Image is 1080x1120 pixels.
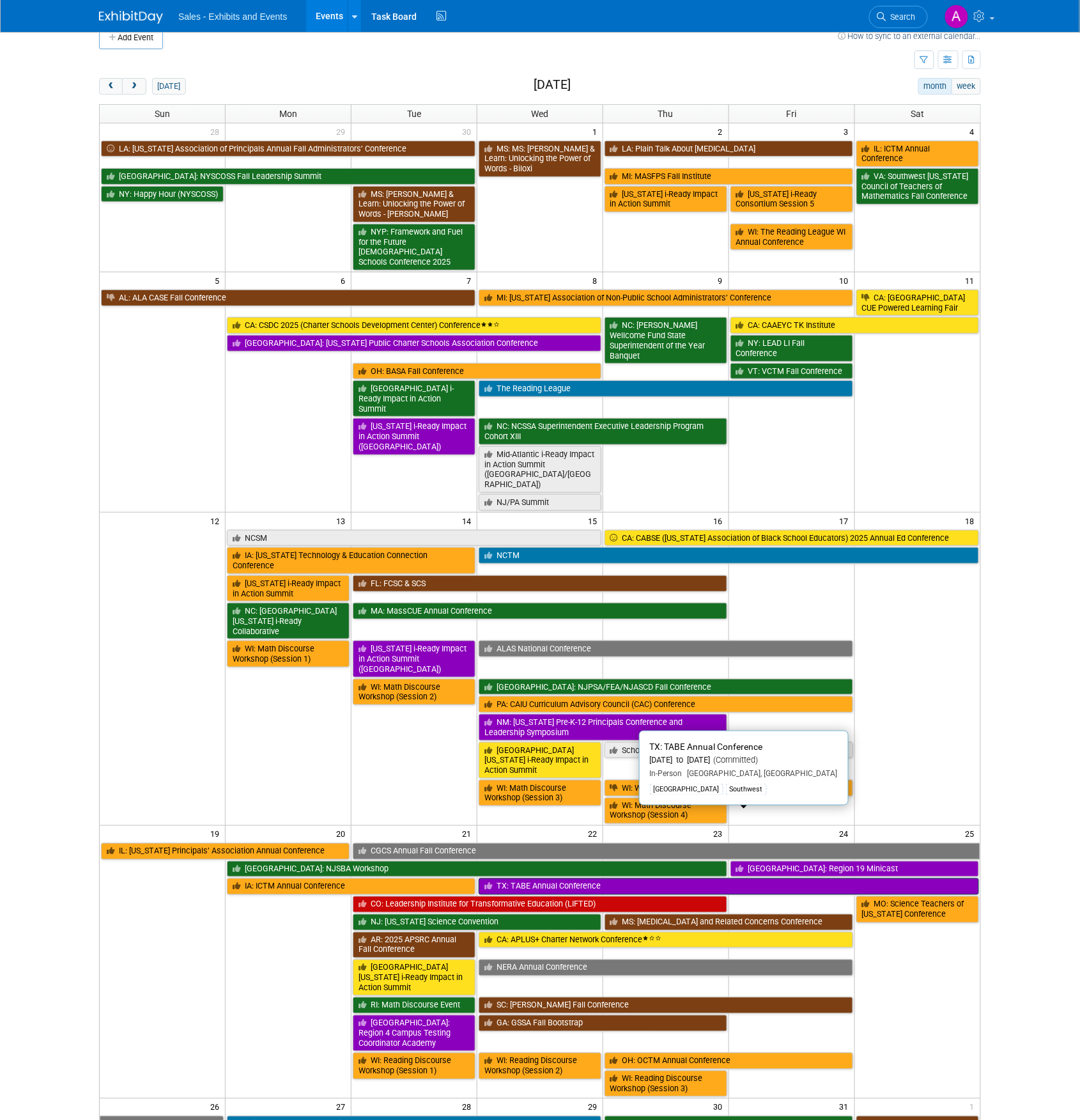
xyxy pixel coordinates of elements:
[969,123,980,139] span: 4
[730,317,979,334] a: CA: CAAEYC TK Institute
[353,932,475,958] a: AR: 2025 APSRC Annual Fall Conference
[353,1015,475,1052] a: [GEOGRAPHIC_DATA]: Region 4 Campus Testing Coordinator Academy
[605,1071,727,1097] a: WI: Reading Discourse Workshop (Session 3)
[605,186,727,212] a: [US_STATE] i-Ready Impact in Action Summit
[335,513,351,529] span: 13
[869,6,928,28] a: Search
[730,186,853,212] a: [US_STATE] i-Ready Consortium Session 5
[227,861,727,878] a: [GEOGRAPHIC_DATA]: NJSBA Workshop
[353,914,601,931] a: NJ: [US_STATE] Science Convention
[279,109,297,119] span: Mon
[209,826,225,842] span: 19
[227,530,601,547] a: NCSM
[479,742,601,779] a: [GEOGRAPHIC_DATA][US_STATE] i-Ready Impact in Action Summit
[531,109,548,119] span: Wed
[838,826,854,842] span: 24
[461,826,477,842] span: 21
[886,12,916,22] span: Search
[964,272,980,288] span: 11
[461,513,477,529] span: 14
[353,679,475,705] a: WI: Math Discourse Workshop (Session 2)
[952,78,981,95] button: week
[353,603,727,619] a: MA: MassCUE Annual Conference
[918,78,952,95] button: month
[964,826,980,842] span: 25
[353,380,475,417] a: [GEOGRAPHIC_DATA] i-Ready Impact in Action Summit
[479,997,853,1014] a: SC: [PERSON_NAME] Fall Conference
[353,997,475,1014] a: RI: Math Discourse Event
[911,109,924,119] span: Sat
[479,960,853,976] a: NERA Annual Conference
[856,168,979,205] a: VA: Southwest [US_STATE] Council of Teachers of Mathematics Fall Conference
[479,418,727,444] a: NC: NCSSA Superintendent Executive Leadership Program Cohort XIII
[591,123,603,139] span: 1
[353,1053,475,1079] a: WI: Reading Discourse Workshop (Session 1)
[591,272,603,288] span: 8
[99,26,163,49] button: Add Event
[605,141,853,157] a: LA: Plain Talk About [MEDICAL_DATA]
[479,1053,601,1079] a: WI: Reading Discourse Workshop (Session 2)
[713,1099,729,1115] span: 30
[101,141,475,157] a: LA: [US_STATE] Association of Principals Annual Fall Administrators’ Conference
[227,335,601,352] a: [GEOGRAPHIC_DATA]: [US_STATE] Public Charter Schools Association Conference
[479,878,979,895] a: TX: TABE Annual Conference
[730,224,853,250] a: WI: The Reading League WI Annual Conference
[479,1015,727,1032] a: GA: GSSA Fall Bootstrap
[479,380,853,397] a: The Reading League
[178,12,287,22] span: Sales - Exhibits and Events
[605,168,853,185] a: MI: MASFPS Fall Institute
[479,714,727,740] a: NM: [US_STATE] Pre-K-12 Principals Conference and Leadership Symposium
[856,290,979,316] a: CA: [GEOGRAPHIC_DATA] CUE Powered Learning Fair
[713,826,729,842] span: 23
[711,755,759,765] span: (Committed)
[465,272,477,288] span: 7
[534,78,571,92] h2: [DATE]
[353,843,980,860] a: CGCS Annual Fall Conference
[353,575,727,592] a: FL: FCSC & SCS
[650,742,763,752] span: TX: TABE Annual Conference
[353,186,475,222] a: MS: [PERSON_NAME] & Learn: Unlocking the Power of Words - [PERSON_NAME]
[335,1099,351,1115] span: 27
[856,896,979,922] a: MO: Science Teachers of [US_STATE] Conference
[479,780,601,806] a: WI: Math Discourse Workshop (Session 3)
[479,547,979,564] a: NCTM
[587,1099,603,1115] span: 29
[407,109,421,119] span: Tue
[209,1099,225,1115] span: 26
[155,109,170,119] span: Sun
[479,679,853,696] a: [GEOGRAPHIC_DATA]: NJPSA/FEA/NJASCD Fall Conference
[227,575,350,602] a: [US_STATE] i-Ready Impact in Action Summit
[605,317,727,364] a: NC: [PERSON_NAME] Wellcome Fund State Superintendent of the Year Banquet
[605,742,853,759] a: Schools of the Future
[713,513,729,529] span: 16
[339,272,351,288] span: 6
[838,31,981,41] a: How to sync to an external calendar...
[99,78,123,95] button: prev
[605,914,853,931] a: MS: [MEDICAL_DATA] and Related Concerns Conference
[227,603,350,639] a: NC: [GEOGRAPHIC_DATA][US_STATE] i-Ready Collaborative
[730,363,853,380] a: VT: VCTM Fall Conference
[650,755,838,766] div: [DATE] to [DATE]
[945,4,969,29] img: Albert Martinez
[838,1099,854,1115] span: 31
[650,769,683,778] span: In-Person
[209,123,225,139] span: 28
[730,335,853,361] a: NY: LEAD LI Fall Conference
[209,513,225,529] span: 12
[479,932,853,949] a: CA: APLUS+ Charter Network Conference
[101,186,224,203] a: NY: Happy Hour (NYSCOSS)
[605,798,727,824] a: WI: Math Discourse Workshop (Session 4)
[353,363,601,380] a: OH: BASA Fall Conference
[587,513,603,529] span: 15
[461,1099,477,1115] span: 28
[838,513,854,529] span: 17
[353,896,727,913] a: CO: Leadership Institute for Transformative Education (LIFTED)
[683,769,838,778] span: [GEOGRAPHIC_DATA], [GEOGRAPHIC_DATA]
[353,960,475,996] a: [GEOGRAPHIC_DATA][US_STATE] i-Ready Impact in Action Summit
[227,547,475,573] a: IA: [US_STATE] Technology & Education Connection Conference
[605,780,853,797] a: WI: WASCD Fall Conference
[101,168,475,185] a: [GEOGRAPHIC_DATA]: NYSCOSS Fall Leadership Summit
[658,109,674,119] span: Thu
[479,141,601,177] a: MS: MS: [PERSON_NAME] & Learn: Unlocking the Power of Words - Biloxi
[717,272,729,288] span: 9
